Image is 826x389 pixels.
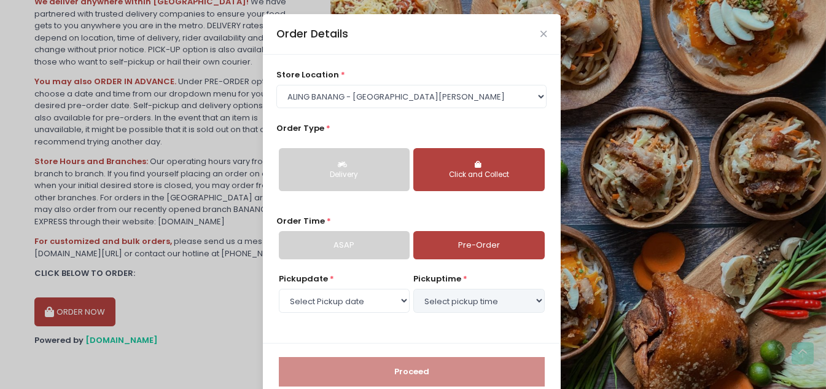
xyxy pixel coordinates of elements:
a: Pre-Order [413,231,544,259]
div: Order Details [276,26,348,42]
button: Click and Collect [413,148,544,191]
button: Close [540,31,547,37]
span: Pickup date [279,273,328,285]
span: pickup time [413,273,461,285]
span: store location [276,69,339,81]
div: Click and Collect [422,170,536,181]
div: Delivery [287,170,401,181]
span: Order Type [276,122,324,134]
button: Proceed [279,357,545,387]
a: ASAP [279,231,410,259]
span: Order Time [276,215,325,227]
button: Delivery [279,148,410,191]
